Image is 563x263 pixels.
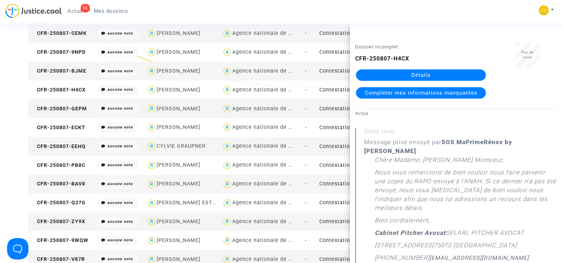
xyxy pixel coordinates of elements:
[317,99,393,118] td: Contestation du retrait de [PERSON_NAME] par l'ANAH (mandataire)
[305,200,307,206] span: -
[88,6,134,16] a: Mes dossiers
[232,237,310,243] div: Agence nationale de l'habitat
[232,106,310,112] div: Agence nationale de l'habitat
[317,118,393,137] td: Contestation du retrait de [PERSON_NAME] par l'ANAH (mandataire)
[31,256,85,262] span: CFR-250807-V87R
[31,219,85,225] span: CFR-250807-ZY9X
[446,228,524,241] p: SELARL PITCHER AVOCAT
[222,198,232,208] img: icon-user.svg
[157,30,200,36] div: [PERSON_NAME]
[146,235,157,246] img: icon-user.svg
[146,66,157,77] img: icon-user.svg
[157,256,200,262] div: [PERSON_NAME]
[107,219,133,224] i: aucune note
[305,143,307,149] span: -
[222,179,232,189] img: icon-user.svg
[31,125,85,131] span: CFR-250807-ECKT
[31,68,86,74] span: CFR-250807-BJME
[355,111,369,116] small: Actus
[107,257,133,261] i: aucune note
[146,28,157,39] img: icon-user.svg
[146,85,157,95] img: icon-user.svg
[364,128,558,138] small: [DATE] 16h43
[375,216,430,228] p: Bien cordialement,
[107,50,133,54] i: aucune note
[375,229,446,236] strong: Cabinet Pitcher Avocat
[222,104,232,114] img: icon-user.svg
[356,69,486,81] a: Détails
[157,219,200,225] div: [PERSON_NAME]
[222,122,232,133] img: icon-user.svg
[305,68,307,74] span: -
[317,43,393,62] td: Contestation du retrait de [PERSON_NAME] par l'ANAH (mandataire)
[157,143,206,149] div: CYLVIE GRAUPNER
[305,87,307,93] span: -
[107,238,133,242] i: aucune note
[305,49,307,55] span: -
[222,47,232,58] img: icon-user.svg
[317,137,393,156] td: Contestation du retrait de [PERSON_NAME] par l'ANAH (mandataire)
[157,87,200,93] div: [PERSON_NAME]
[107,106,133,111] i: aucune note
[521,50,534,59] span: Pas de score
[375,168,558,216] p: Nous vous remercions de bien vouloir nous faire parvenir une copie du RAPO envoyé à l'ANAH. Si ce...
[232,87,310,93] div: Agence nationale de l'habitat
[355,44,398,49] small: Dossier incomplet
[317,24,393,43] td: Contestation du retrait de [PERSON_NAME] par l'ANAH (mandataire)
[305,219,307,225] span: -
[146,104,157,114] img: icon-user.svg
[31,49,86,55] span: CFR-250807-9NPD
[146,160,157,170] img: icon-user.svg
[305,237,307,243] span: -
[222,28,232,39] img: icon-user.svg
[222,235,232,246] img: icon-user.svg
[317,231,393,250] td: Contestation du retrait de [PERSON_NAME] par l'ANAH (mandataire)
[355,55,409,62] b: CFR-250807-H4CX
[232,124,310,130] div: Agence nationale de l'habitat
[62,6,88,16] a: 1KActus
[232,162,310,168] div: Agence nationale de l'habitat
[107,144,133,148] i: aucune note
[31,200,86,206] span: CFR-250807-Q27G
[317,175,393,194] td: Contestation du retrait de [PERSON_NAME] par l'ANAH (mandataire)
[232,143,310,149] div: Agence nationale de l'habitat
[157,124,200,130] div: [PERSON_NAME]
[305,30,307,36] span: -
[222,217,232,227] img: icon-user.svg
[232,30,310,36] div: Agence nationale de l'habitat
[305,162,307,168] span: -
[305,256,307,262] span: -
[157,200,223,206] div: [PERSON_NAME] ESTIMA
[107,182,133,186] i: aucune note
[317,80,393,99] td: Contestation du retrait de [PERSON_NAME] par l'ANAH (mandataire)
[94,8,128,14] span: Mes dossiers
[107,163,133,167] i: aucune note
[81,4,90,12] div: 1K
[107,87,133,92] i: aucune note
[31,143,86,149] span: CFR-250807-EEHQ
[232,68,310,74] div: Agence nationale de l'habitat
[365,90,477,96] span: Compléter mes informations manquantes
[317,156,393,175] td: Contestation du retrait de [PERSON_NAME] par l'ANAH (mandataire)
[222,160,232,170] img: icon-user.svg
[146,217,157,227] img: icon-user.svg
[157,162,200,168] div: [PERSON_NAME]
[157,68,200,74] div: [PERSON_NAME]
[222,85,232,95] img: icon-user.svg
[146,179,157,189] img: icon-user.svg
[31,181,85,187] span: CFR-250807-BAV8
[317,212,393,231] td: Contestation du retrait de [PERSON_NAME] par l'ANAH (mandataire)
[232,49,310,55] div: Agence nationale de l'habitat
[146,198,157,208] img: icon-user.svg
[222,66,232,77] img: icon-user.svg
[157,181,200,187] div: [PERSON_NAME]
[31,106,87,112] span: CFR-250807-GEPM
[375,156,504,168] p: Chère Madame, [PERSON_NAME] Monsieur,
[232,181,310,187] div: Agence nationale de l'habitat
[31,87,86,93] span: CFR-250807-H4CX
[375,241,434,253] p: [STREET_ADDRESS]
[31,237,88,243] span: CFR-250807-9WQW
[364,138,512,154] b: SOS MaPrimeRénov by [PERSON_NAME]
[429,254,529,261] a: [EMAIL_ADDRESS][DOMAIN_NAME]
[107,200,133,205] i: aucune note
